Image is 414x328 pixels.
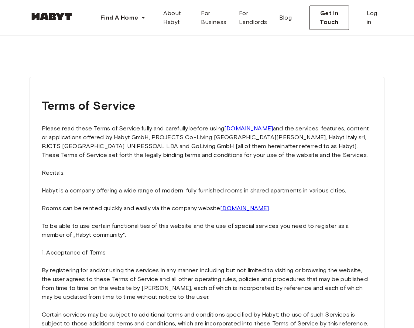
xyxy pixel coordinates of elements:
[233,6,273,30] a: For Landlords
[220,205,269,212] a: [DOMAIN_NAME]
[195,6,233,30] a: For Business
[361,6,384,30] a: Log in
[201,9,227,27] span: For Business
[279,13,292,22] span: Blog
[224,125,273,132] a: [DOMAIN_NAME]
[273,6,298,30] a: Blog
[163,9,189,27] span: About Habyt
[95,10,151,25] button: Find A Home
[157,6,195,30] a: About Habyt
[42,97,372,115] h1: Terms of Service
[100,13,138,22] span: Find A Home
[309,6,349,30] button: Get in Touch
[316,9,342,27] span: Get in Touch
[239,9,267,27] span: For Landlords
[30,13,74,20] img: Habyt
[367,9,379,27] span: Log in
